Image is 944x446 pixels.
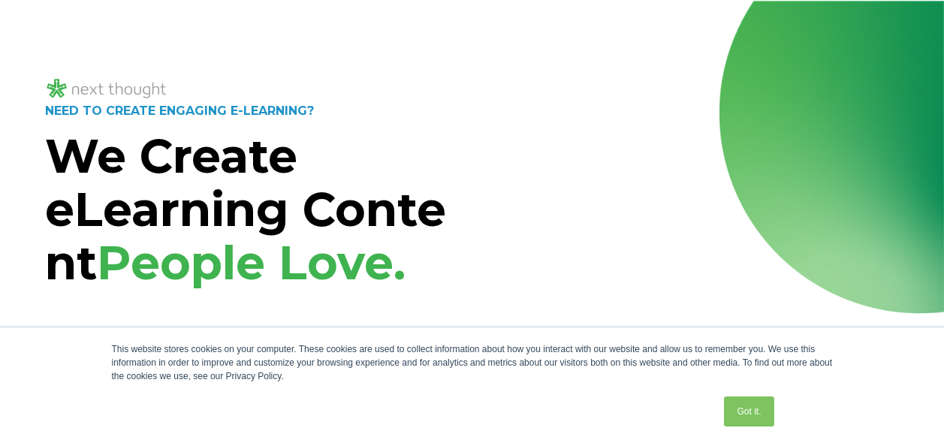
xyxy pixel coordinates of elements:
img: NT_Logo_LightMode [45,77,168,101]
a: Got it. [724,396,774,426]
span: People Love. [97,234,406,291]
strong: NEED TO CREATE ENGAGING E-LEARNING? [45,104,314,118]
div: This website stores cookies on your computer. These cookies are used to collect information about... [112,342,833,383]
strong: We Create eLearning Content [45,128,446,292]
iframe: Next-Gen Learning Experiences [481,133,899,368]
